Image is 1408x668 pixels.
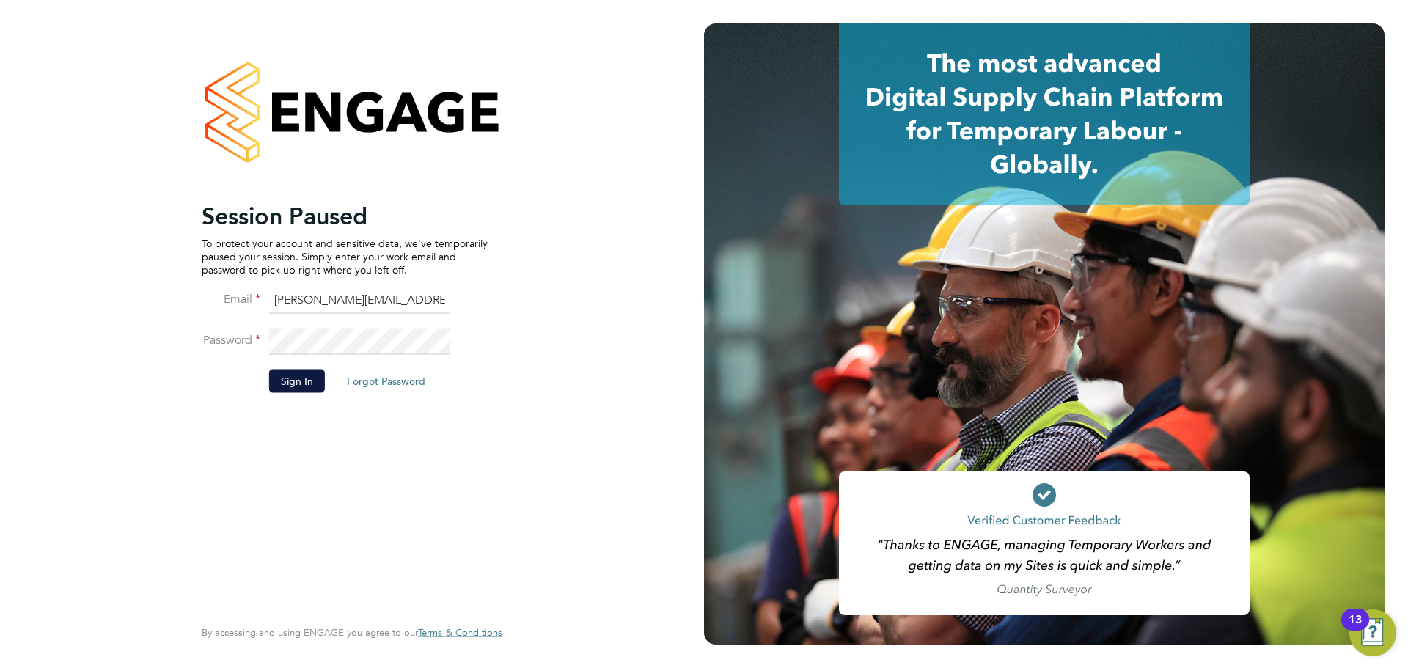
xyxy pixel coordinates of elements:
div: 13 [1349,620,1362,639]
p: To protect your account and sensitive data, we've temporarily paused your session. Simply enter y... [202,236,488,276]
span: By accessing and using ENGAGE you agree to our [202,626,502,639]
h2: Session Paused [202,201,488,230]
span: Terms & Conditions [418,626,502,639]
a: Terms & Conditions [418,627,502,639]
label: Email [202,291,260,307]
input: Enter your work email... [269,287,450,314]
button: Forgot Password [335,369,437,392]
label: Password [202,332,260,348]
button: Open Resource Center, 13 new notifications [1349,609,1396,656]
button: Sign In [269,369,325,392]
